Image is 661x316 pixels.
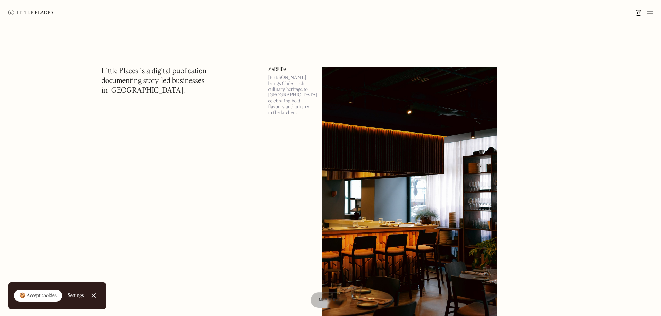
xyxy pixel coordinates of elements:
[268,67,313,72] a: Mareida
[319,298,339,302] span: Map view
[268,75,313,116] p: [PERSON_NAME] brings Chile’s rich culinary heritage to [GEOGRAPHIC_DATA], celebrating bold flavou...
[68,288,84,304] a: Settings
[68,293,84,298] div: Settings
[14,290,62,302] a: 🍪 Accept cookies
[102,67,207,96] h1: Little Places is a digital publication documenting story-led businesses in [GEOGRAPHIC_DATA].
[19,292,57,299] div: 🍪 Accept cookies
[311,292,347,308] a: Map view
[87,289,101,302] a: Close Cookie Popup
